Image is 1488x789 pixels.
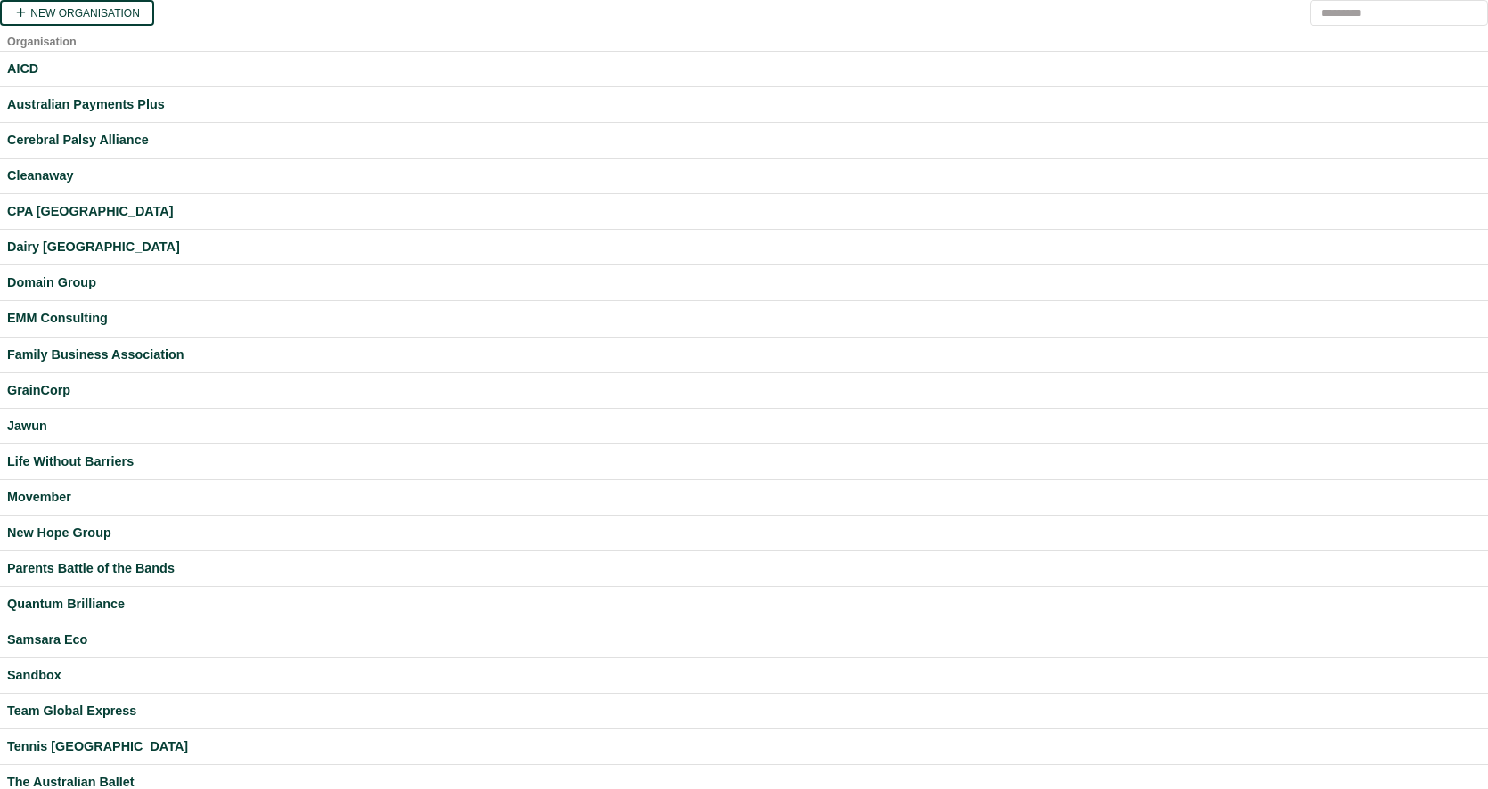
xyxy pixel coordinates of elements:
[7,487,1481,508] a: Movember
[7,272,1481,293] a: Domain Group
[7,130,1481,150] a: Cerebral Palsy Alliance
[7,416,1481,436] a: Jawun
[7,59,1481,79] a: AICD
[7,736,1481,757] a: Tennis [GEOGRAPHIC_DATA]
[7,237,1481,257] a: Dairy [GEOGRAPHIC_DATA]
[7,166,1481,186] a: Cleanaway
[7,308,1481,329] a: EMM Consulting
[7,594,1481,614] a: Quantum Brilliance
[7,701,1481,721] a: Team Global Express
[7,94,1481,115] a: Australian Payments Plus
[7,665,1481,686] a: Sandbox
[7,380,1481,401] a: GrainCorp
[7,523,1481,543] a: New Hope Group
[7,201,1481,222] a: CPA [GEOGRAPHIC_DATA]
[7,630,1481,650] a: Samsara Eco
[7,558,1481,579] a: Parents Battle of the Bands
[7,345,1481,365] a: Family Business Association
[7,451,1481,472] a: Life Without Barriers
